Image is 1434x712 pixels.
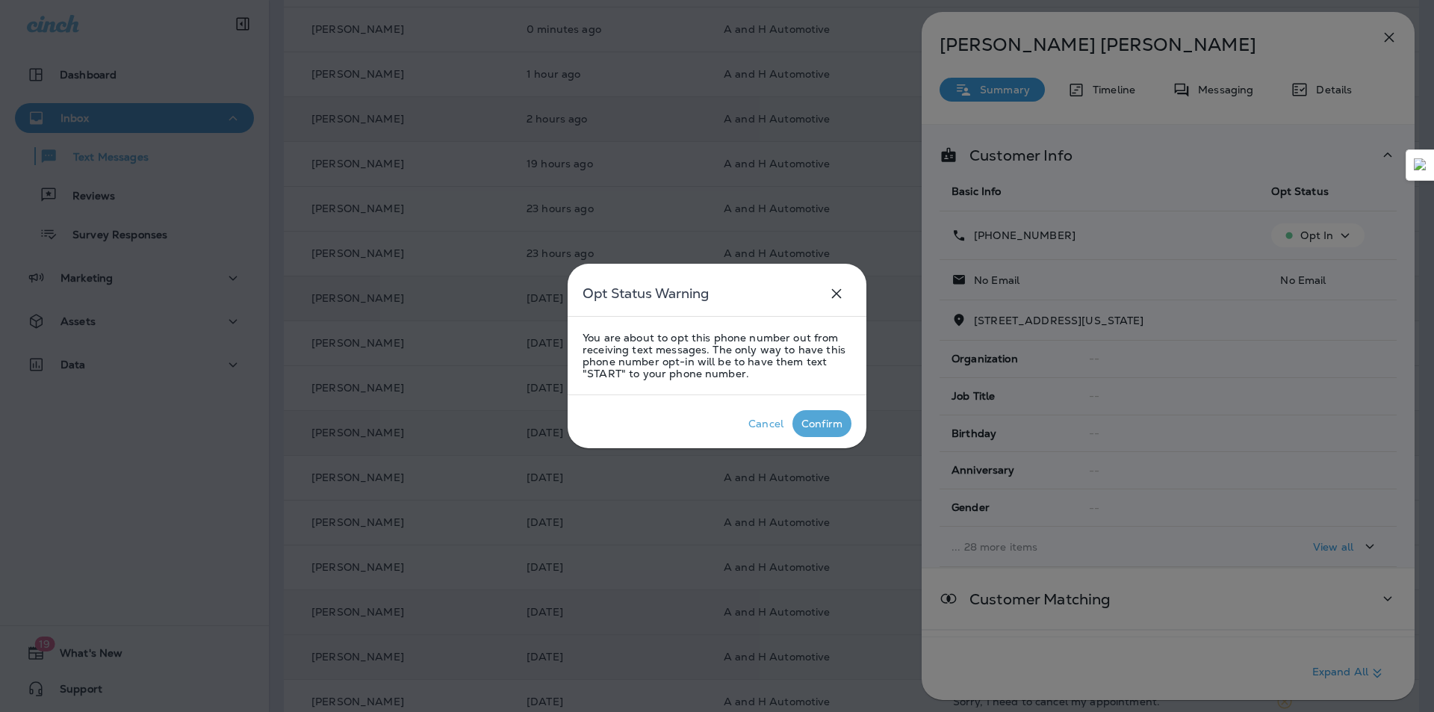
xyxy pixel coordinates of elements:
img: Detect Auto [1414,158,1427,172]
button: Confirm [792,410,851,437]
p: You are about to opt this phone number out from receiving text messages. The only way to have thi... [583,332,851,380]
button: close [822,279,851,309]
h5: Opt Status Warning [583,282,709,306]
div: Confirm [801,418,842,430]
div: Cancel [748,418,783,430]
button: Cancel [739,410,792,437]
